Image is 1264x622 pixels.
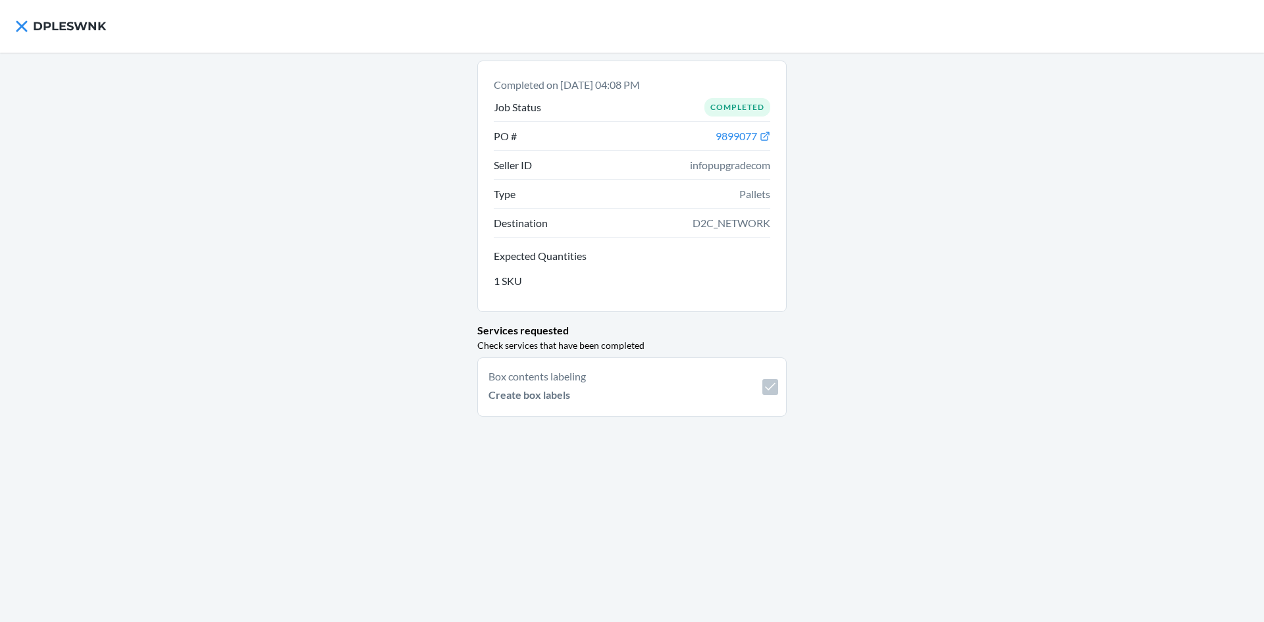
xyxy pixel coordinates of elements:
p: Destination [494,215,548,231]
a: 9899077 [716,131,770,142]
span: 9899077 [716,130,757,142]
p: Check services that have been completed [477,338,645,352]
p: Job Status [494,99,541,115]
button: Expected Quantities [494,248,770,267]
p: 1 SKU [494,273,522,289]
div: Completed [704,98,770,117]
span: Pallets [739,186,770,202]
span: infopupgradecom [690,157,770,173]
p: Services requested [477,323,569,338]
button: Create box labels [488,384,570,405]
h4: DPLESWNK [33,18,106,35]
p: Expected Quantities [494,248,770,264]
p: PO # [494,128,517,144]
p: Completed on [DATE] 04:08 PM [494,77,770,93]
p: Type [494,186,515,202]
p: Box contents labeling [488,369,718,384]
p: Create box labels [488,387,570,403]
span: D2C_NETWORK [693,215,770,231]
p: Seller ID [494,157,532,173]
